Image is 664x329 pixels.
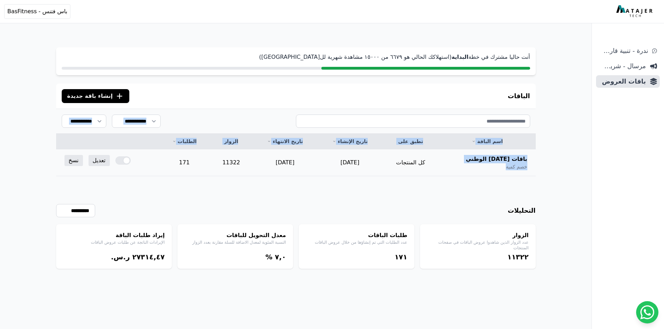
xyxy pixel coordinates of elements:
[64,155,83,166] a: نسخ
[306,240,407,245] p: عدد الطلبات التي تم إنشاؤها من خلال عروض الباقات
[506,163,527,170] span: خصم كمية
[184,231,286,240] h4: معدل التحويل للباقات
[275,253,286,261] bdi: ٧,۰
[382,149,439,176] td: كل المنتجات
[63,231,165,240] h4: إيراد طلبات الباقة
[167,138,201,145] a: الطلبات
[599,77,646,86] span: باقات العروض
[508,206,536,216] h3: التحليلات
[616,5,654,18] img: MatajerTech Logo
[427,231,529,240] h4: الزوار
[111,253,130,261] span: ر.س.
[599,61,646,71] span: مرسال - شريط دعاية
[210,134,252,149] th: الزوار
[132,253,165,261] bdi: ٢٧۳١٤,٤٧
[159,149,210,176] td: 171
[62,53,530,61] p: أنت حاليا مشترك في خطة (استهلاكك الحالي هو ٦٦٧٩ من ١٥۰۰۰ مشاهدة شهرية لل[GEOGRAPHIC_DATA])
[447,138,527,145] a: اسم الباقة
[89,155,110,166] a: تعديل
[451,54,468,60] strong: البداية
[599,46,648,56] span: ندرة - تنبية قارب علي النفاذ
[306,252,407,262] div: ١٧١
[62,89,130,103] button: إنشاء باقة جديدة
[306,231,407,240] h4: طلبات الباقات
[253,149,318,176] td: [DATE]
[508,91,530,101] h3: الباقات
[261,138,310,145] a: تاريخ الانتهاء
[427,252,529,262] div: ١١۳٢٢
[318,149,382,176] td: [DATE]
[466,155,527,163] span: باقات [DATE] الوطني
[63,240,165,245] p: الإيرادات الناتجة عن طلبات عروض الباقات
[427,240,529,251] p: عدد الزوار الذين شاهدوا عروض الباقات في صفحات المنتجات
[4,4,70,19] button: باس فتنس - BasFitness
[184,240,286,245] p: النسبة المئوية لمعدل الاضافة للسلة مقارنة بعدد الزوار
[382,134,439,149] th: تطبق على
[326,138,374,145] a: تاريخ الإنشاء
[67,92,113,100] span: إنشاء باقة جديدة
[265,253,272,261] span: %
[7,7,67,16] span: باس فتنس - BasFitness
[210,149,252,176] td: 11322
